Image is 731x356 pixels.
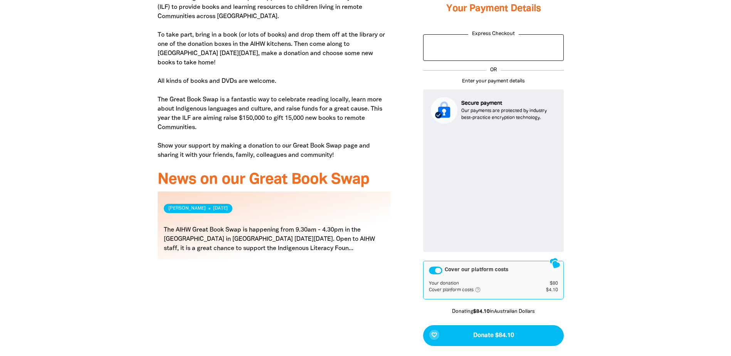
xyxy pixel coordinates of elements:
[429,130,558,246] iframe: Secure payment input frame
[468,30,519,38] legend: Express Checkout
[461,107,556,121] p: Our payments are protected by industry best-practice encryption technology.
[429,287,534,294] td: Cover platform costs
[475,287,487,293] i: help_outlined
[423,78,564,86] p: Enter your payment details
[534,280,558,287] td: $80
[473,309,490,314] b: $84.10
[429,280,534,287] td: Your donation
[431,332,437,338] i: favorite_border
[534,287,558,294] td: $4.10
[486,67,501,74] p: OR
[461,99,556,107] p: Secure payment
[473,332,514,339] span: Donate $84.10
[427,38,560,55] iframe: PayPal-paypal
[158,191,391,269] div: Paginated content
[423,325,564,346] button: favorite_borderDonate $84.10
[423,308,564,316] p: Donating in Australian Dollars
[158,171,391,188] h3: News on our Great Book Swap
[429,267,442,274] button: Cover our platform costs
